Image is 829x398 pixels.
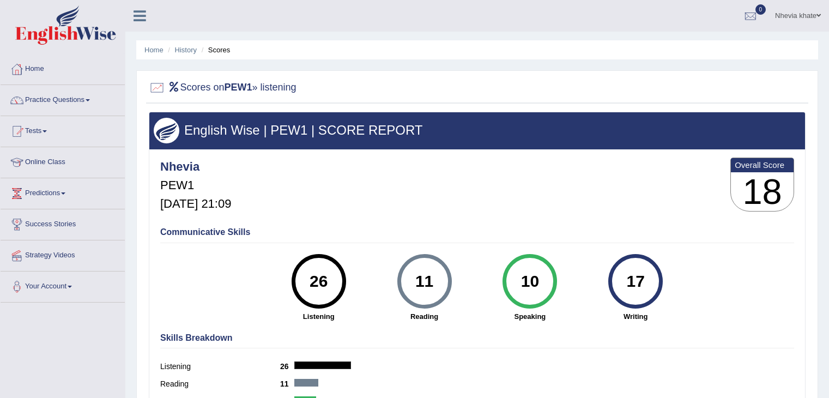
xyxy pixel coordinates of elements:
[280,362,294,371] b: 26
[154,118,179,143] img: wings.png
[755,4,766,15] span: 0
[1,240,125,268] a: Strategy Videos
[1,54,125,81] a: Home
[588,311,683,322] strong: Writing
[271,311,366,322] strong: Listening
[160,179,231,192] h5: PEW1
[1,85,125,112] a: Practice Questions
[1,178,125,206] a: Predictions
[510,258,550,304] div: 10
[616,258,656,304] div: 17
[404,258,444,304] div: 11
[160,361,280,372] label: Listening
[154,123,801,137] h3: English Wise | PEW1 | SCORE REPORT
[377,311,472,322] strong: Reading
[1,147,125,174] a: Online Class
[160,333,794,343] h4: Skills Breakdown
[144,46,164,54] a: Home
[160,160,231,173] h4: Nhevia
[199,45,231,55] li: Scores
[160,378,280,390] label: Reading
[225,82,252,93] b: PEW1
[299,258,338,304] div: 26
[280,379,294,388] b: 11
[731,172,794,212] h3: 18
[1,272,125,299] a: Your Account
[160,227,794,237] h4: Communicative Skills
[1,209,125,237] a: Success Stories
[735,160,790,170] b: Overall Score
[160,197,231,210] h5: [DATE] 21:09
[175,46,197,54] a: History
[482,311,577,322] strong: Speaking
[149,80,296,96] h2: Scores on » listening
[1,116,125,143] a: Tests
